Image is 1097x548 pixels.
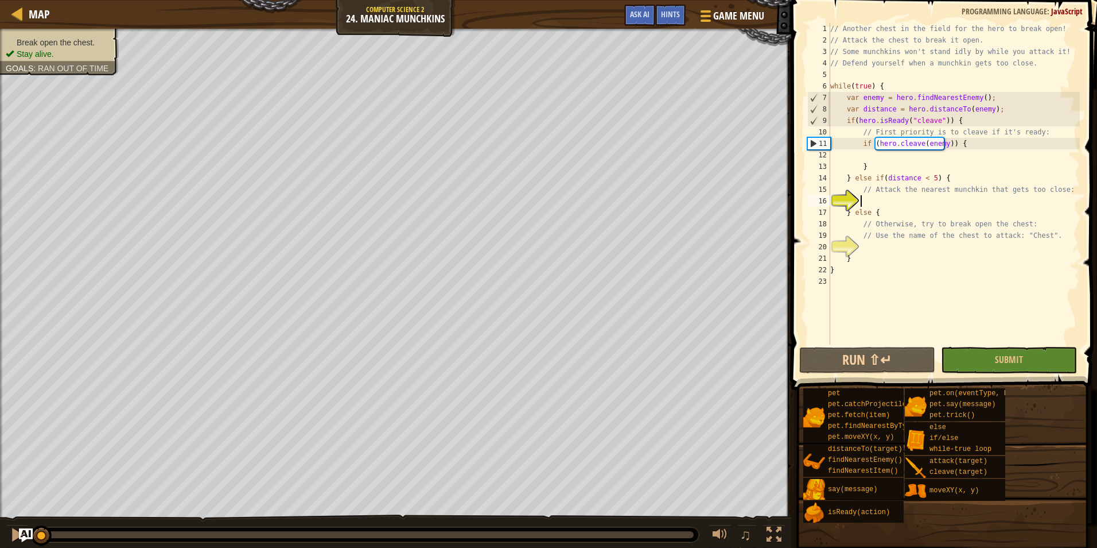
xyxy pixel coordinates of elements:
div: 10 [807,126,830,138]
button: ♫ [737,524,757,548]
span: pet.findNearestByType(type) [828,422,939,430]
img: portrait.png [803,451,825,473]
span: Programming language [962,6,1047,17]
span: pet.fetch(item) [828,411,890,419]
img: portrait.png [803,406,825,428]
div: 5 [807,69,830,80]
div: 21 [807,253,830,264]
span: pet [828,389,841,398]
span: while-true loop [929,445,991,453]
button: Adjust volume [709,524,732,548]
span: findNearestEnemy() [828,456,903,464]
div: 9 [808,115,830,126]
span: Submit [995,353,1023,366]
div: 14 [807,172,830,184]
span: ♫ [740,526,751,543]
button: Ctrl + P: Pause [6,524,29,548]
div: 19 [807,230,830,241]
div: 22 [807,264,830,276]
span: Ran out of time [38,64,108,73]
span: attack(target) [929,457,987,465]
button: Run ⇧↵ [799,347,935,373]
span: else [929,423,946,431]
span: Game Menu [713,9,764,24]
span: JavaScript [1051,6,1083,17]
div: 17 [807,207,830,218]
button: Toggle fullscreen [763,524,785,548]
span: Goals [6,64,33,73]
span: : [1047,6,1051,17]
span: if/else [929,434,958,442]
li: Break open the chest. [6,37,110,48]
div: 6 [807,80,830,92]
span: pet.say(message) [929,400,995,408]
span: pet.catchProjectile(arrow) [828,400,935,408]
span: Ask AI [630,9,649,20]
img: portrait.png [905,457,927,479]
a: Map [23,6,50,22]
span: distanceTo(target) [828,445,903,453]
img: portrait.png [905,429,927,451]
button: Game Menu [691,5,771,32]
span: pet.on(eventType, handler) [929,389,1037,398]
button: Ask AI [624,5,655,26]
div: 4 [807,57,830,69]
div: 18 [807,218,830,230]
span: Hints [661,9,680,20]
div: 8 [808,103,830,115]
span: moveXY(x, y) [929,487,979,495]
div: 23 [807,276,830,287]
span: say(message) [828,485,877,493]
div: 12 [807,149,830,161]
span: Map [29,6,50,22]
div: 20 [807,241,830,253]
span: Stay alive. [17,49,54,59]
span: pet.trick() [929,411,975,419]
div: 3 [807,46,830,57]
div: 15 [807,184,830,195]
span: cleave(target) [929,468,987,476]
img: portrait.png [803,502,825,524]
img: portrait.png [905,480,927,502]
button: Ask AI [19,528,33,542]
img: portrait.png [905,395,927,417]
div: 2 [807,34,830,46]
span: Break open the chest. [17,38,95,47]
div: 16 [807,195,830,207]
div: 1 [807,23,830,34]
span: findNearestItem() [828,467,898,475]
span: isReady(action) [828,508,890,516]
li: Stay alive. [6,48,110,60]
span: pet.moveXY(x, y) [828,433,894,441]
span: : [33,64,38,73]
div: 13 [807,161,830,172]
div: 7 [808,92,830,103]
button: Submit [941,347,1077,373]
div: 11 [808,138,830,149]
img: portrait.png [803,479,825,501]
